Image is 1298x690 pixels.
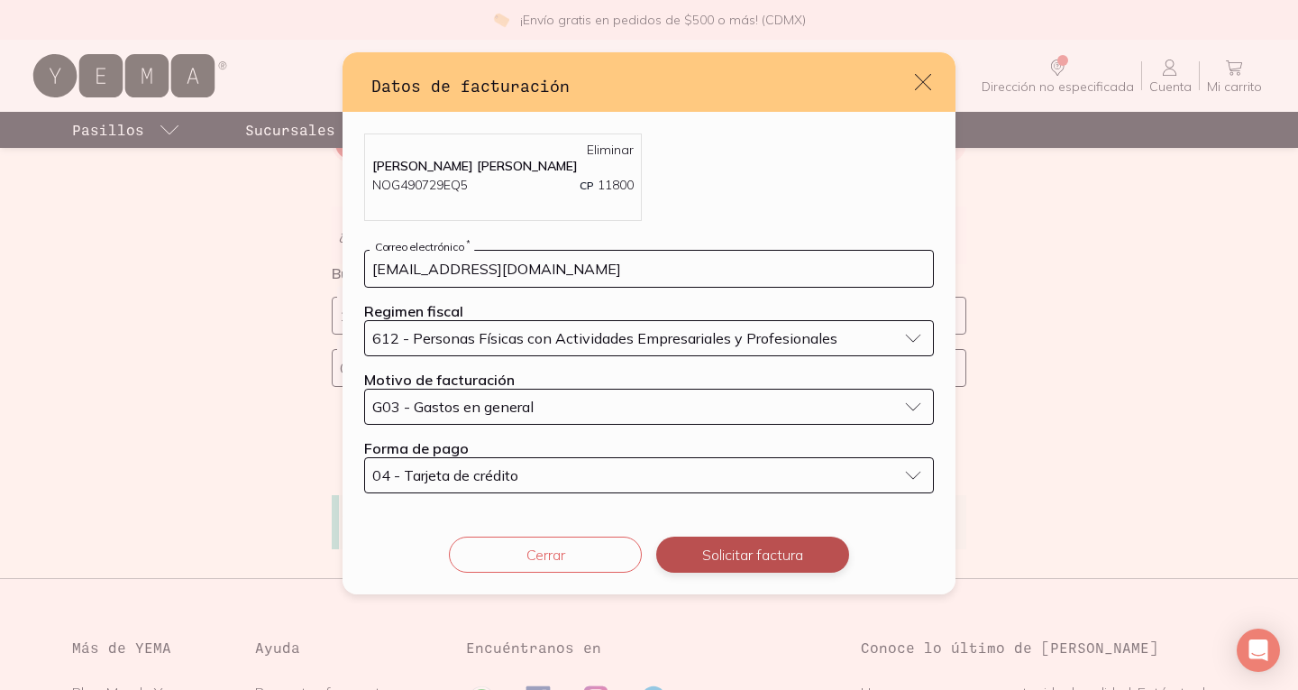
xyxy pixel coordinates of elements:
[580,179,594,192] span: CP
[364,457,934,493] button: 04 - Tarjeta de crédito
[372,331,837,345] span: 612 - Personas Físicas con Actividades Empresariales y Profesionales
[372,158,634,174] p: [PERSON_NAME] [PERSON_NAME]
[370,240,474,253] label: Correo electrónico
[371,74,912,97] h3: Datos de facturación
[1237,629,1280,672] div: Open Intercom Messenger
[364,439,469,457] label: Forma de pago
[364,389,934,425] button: G03 - Gastos en general
[364,302,463,320] label: Regimen fiscal
[364,371,515,389] label: Motivo de facturación
[656,537,849,573] button: Solicitar factura
[580,176,634,195] p: 11800
[587,142,634,158] a: Eliminar
[449,537,642,573] button: Cerrar
[343,52,955,594] div: default
[372,468,518,483] span: 04 - Tarjeta de crédito
[364,320,934,356] button: 612 - Personas Físicas con Actividades Empresariales y Profesionales
[372,176,468,195] p: NOG490729EQ5
[372,400,534,414] span: G03 - Gastos en general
